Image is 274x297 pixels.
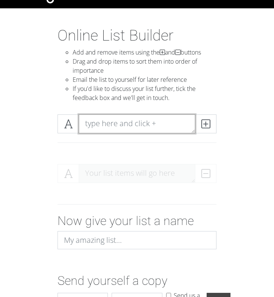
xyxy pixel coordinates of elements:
[73,57,216,75] li: Drag and drop items to sort them into order of importance
[73,84,216,102] li: If you'd like to discuss your list further, tick the feedback box and we'll get in touch.
[58,231,216,249] input: My amazing list...
[58,214,216,228] h2: Now give your list a name
[58,27,216,45] h1: Online List Builder
[73,75,216,84] li: Email the list to yourself for later reference
[58,274,216,288] h2: Send yourself a copy
[73,48,216,57] li: Add and remove items using the and buttons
